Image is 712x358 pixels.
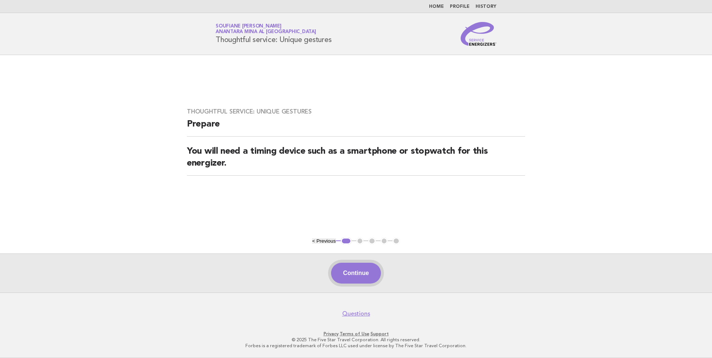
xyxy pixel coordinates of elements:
a: Home [429,4,444,9]
h3: Thoughtful service: Unique gestures [187,108,525,115]
a: History [476,4,496,9]
h2: You will need a timing device such as a smartphone or stopwatch for this energizer. [187,146,525,176]
a: Support [371,331,389,336]
a: Terms of Use [340,331,369,336]
p: · · [128,331,584,337]
h2: Prepare [187,118,525,137]
h1: Thoughtful service: Unique gestures [216,24,331,44]
a: Soufiane [PERSON_NAME]Anantara Mina al [GEOGRAPHIC_DATA] [216,24,316,34]
button: 1 [341,237,352,245]
p: © 2025 The Five Star Travel Corporation. All rights reserved. [128,337,584,343]
button: Continue [331,263,381,284]
span: Anantara Mina al [GEOGRAPHIC_DATA] [216,30,316,35]
a: Questions [342,310,370,317]
p: Forbes is a registered trademark of Forbes LLC used under license by The Five Star Travel Corpora... [128,343,584,349]
a: Profile [450,4,470,9]
img: Service Energizers [461,22,496,46]
a: Privacy [324,331,338,336]
button: < Previous [312,238,336,244]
